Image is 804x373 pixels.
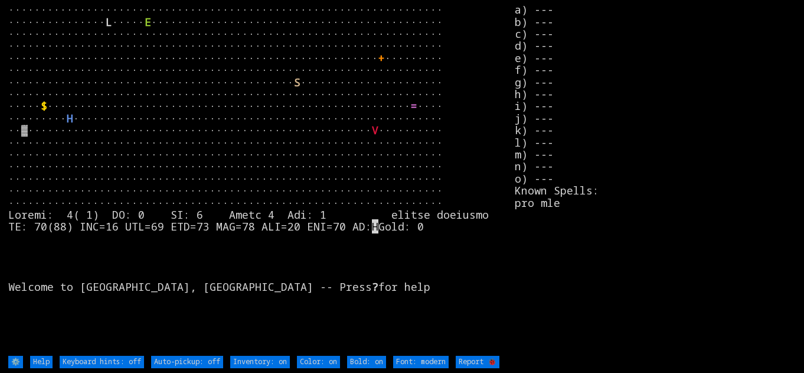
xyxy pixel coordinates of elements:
font: V [372,123,378,137]
font: + [378,51,385,65]
input: Color: on [297,356,340,368]
font: L [106,15,112,29]
input: Inventory: on [230,356,290,368]
input: ⚙️ [8,356,23,368]
input: Report 🐞 [456,356,499,368]
font: = [411,99,417,113]
input: Font: modern [393,356,449,368]
font: H [67,111,73,125]
input: Bold: on [347,356,386,368]
b: ? [372,280,378,294]
font: E [145,15,151,29]
mark: H [372,219,378,233]
font: $ [41,99,47,113]
stats: a) --- b) --- c) --- d) --- e) --- f) --- g) --- h) --- i) --- j) --- k) --- l) --- m) --- n) ---... [515,4,796,354]
input: Help [30,356,53,368]
font: S [294,75,300,89]
larn: ··································································· ··············· ····· ·······... [8,4,515,354]
input: Keyboard hints: off [60,356,144,368]
input: Auto-pickup: off [151,356,223,368]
